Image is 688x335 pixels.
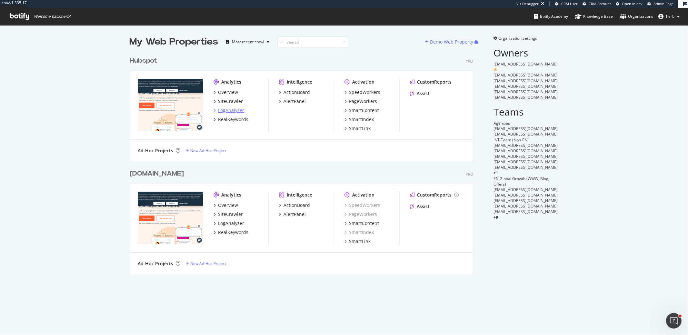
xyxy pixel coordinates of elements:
[214,229,248,236] a: RealKeywords
[561,1,578,6] span: CRM User
[130,169,184,178] div: [DOMAIN_NAME]
[232,40,264,44] div: Most recent crawl
[589,1,611,6] span: CRM Account
[190,261,226,266] div: New Ad-Hoc Project
[349,125,371,132] div: SmartLink
[494,131,558,137] span: [EMAIL_ADDRESS][DOMAIN_NAME]
[185,148,226,153] a: New Ad-Hoc Project
[647,1,673,6] a: Admin Page
[494,143,558,148] span: [EMAIL_ADDRESS][DOMAIN_NAME]
[214,89,238,96] a: Overview
[214,116,248,123] a: RealKeywords
[214,107,244,114] a: LogAnalyzer
[653,1,673,6] span: Admin Page
[666,313,682,329] iframe: Intercom live chat
[344,229,374,236] a: SmartIndex
[218,89,238,96] div: Overview
[494,203,558,209] span: [EMAIL_ADDRESS][DOMAIN_NAME]
[494,137,559,143] div: INT-Team (Non-EN)
[190,148,226,153] div: New Ad-Hoc Project
[583,1,611,6] a: CRM Account
[653,11,685,22] button: herb
[494,72,558,78] span: [EMAIL_ADDRESS][DOMAIN_NAME]
[616,1,643,6] a: Open in dev
[494,154,558,159] span: [EMAIL_ADDRESS][DOMAIN_NAME]
[214,220,244,227] a: LogAnalyzer
[287,79,312,85] div: Intelligence
[344,89,380,96] a: SpeedWorkers
[494,107,559,117] h2: Teams
[494,209,558,214] span: [EMAIL_ADDRESS][DOMAIN_NAME]
[494,215,498,220] span: + 9
[494,176,559,187] div: EN Global Growth (WWW, Blog, Offers)
[349,98,377,105] div: PageWorkers
[620,8,653,25] a: Organizations
[494,148,558,154] span: [EMAIL_ADDRESS][DOMAIN_NAME]
[138,79,203,131] img: hubspot.com
[130,169,186,178] a: [DOMAIN_NAME]
[494,78,558,84] span: [EMAIL_ADDRESS][DOMAIN_NAME]
[620,13,653,20] div: Organizations
[494,165,558,170] span: [EMAIL_ADDRESS][DOMAIN_NAME]
[218,98,243,105] div: SiteCrawler
[466,58,473,64] div: Pro
[214,98,243,105] a: SiteCrawler
[218,220,244,227] div: LogAnalyzer
[349,116,374,123] div: SmartIndex
[138,260,173,267] div: Ad-Hoc Projects
[218,107,244,114] div: LogAnalyzer
[214,211,243,218] a: SiteCrawler
[466,171,473,177] div: Pro
[130,48,478,274] div: grid
[494,187,558,192] span: [EMAIL_ADDRESS][DOMAIN_NAME]
[417,203,430,210] div: Assist
[287,192,312,198] div: Intelligence
[214,202,238,208] a: Overview
[130,36,218,48] div: My Web Properties
[494,89,558,95] span: [EMAIL_ADDRESS][DOMAIN_NAME]
[417,90,430,97] div: Assist
[221,79,241,85] div: Analytics
[284,202,310,208] div: ActionBoard
[494,170,498,176] span: + 1
[666,14,674,19] span: herb
[349,89,380,96] div: SpeedWorkers
[494,120,559,126] div: Agencies
[130,56,160,66] a: Hubspot
[430,39,474,45] div: Demo Web Property
[218,116,248,123] div: RealKeywords
[352,79,374,85] div: Activation
[344,202,380,208] a: SpeedWorkers
[410,192,459,198] a: CustomReports
[138,147,173,154] div: Ad-Hoc Projects
[277,36,348,48] input: Search
[555,1,578,6] a: CRM User
[494,95,558,100] span: [EMAIL_ADDRESS][DOMAIN_NAME]
[410,203,430,210] a: Assist
[344,116,374,123] a: SmartIndex
[344,238,371,245] a: SmartLink
[344,107,379,114] a: SmartContent
[218,229,248,236] div: RealKeywords
[349,107,379,114] div: SmartContent
[344,220,379,227] a: SmartContent
[534,8,568,25] a: Botify Academy
[349,220,379,227] div: SmartContent
[279,202,310,208] a: ActionBoard
[534,13,568,20] div: Botify Academy
[279,89,310,96] a: ActionBoard
[279,211,306,218] a: AlertPanel
[224,37,272,47] button: Most recent crawl
[499,36,537,41] span: Organization Settings
[218,211,243,218] div: SiteCrawler
[425,37,475,47] button: Demo Web Property
[494,47,559,58] h2: Owners
[410,90,430,97] a: Assist
[494,159,558,165] span: [EMAIL_ADDRESS][DOMAIN_NAME]
[284,98,306,105] div: AlertPanel
[575,13,613,20] div: Knowledge Base
[344,98,377,105] a: PageWorkers
[494,84,558,89] span: [EMAIL_ADDRESS][DOMAIN_NAME]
